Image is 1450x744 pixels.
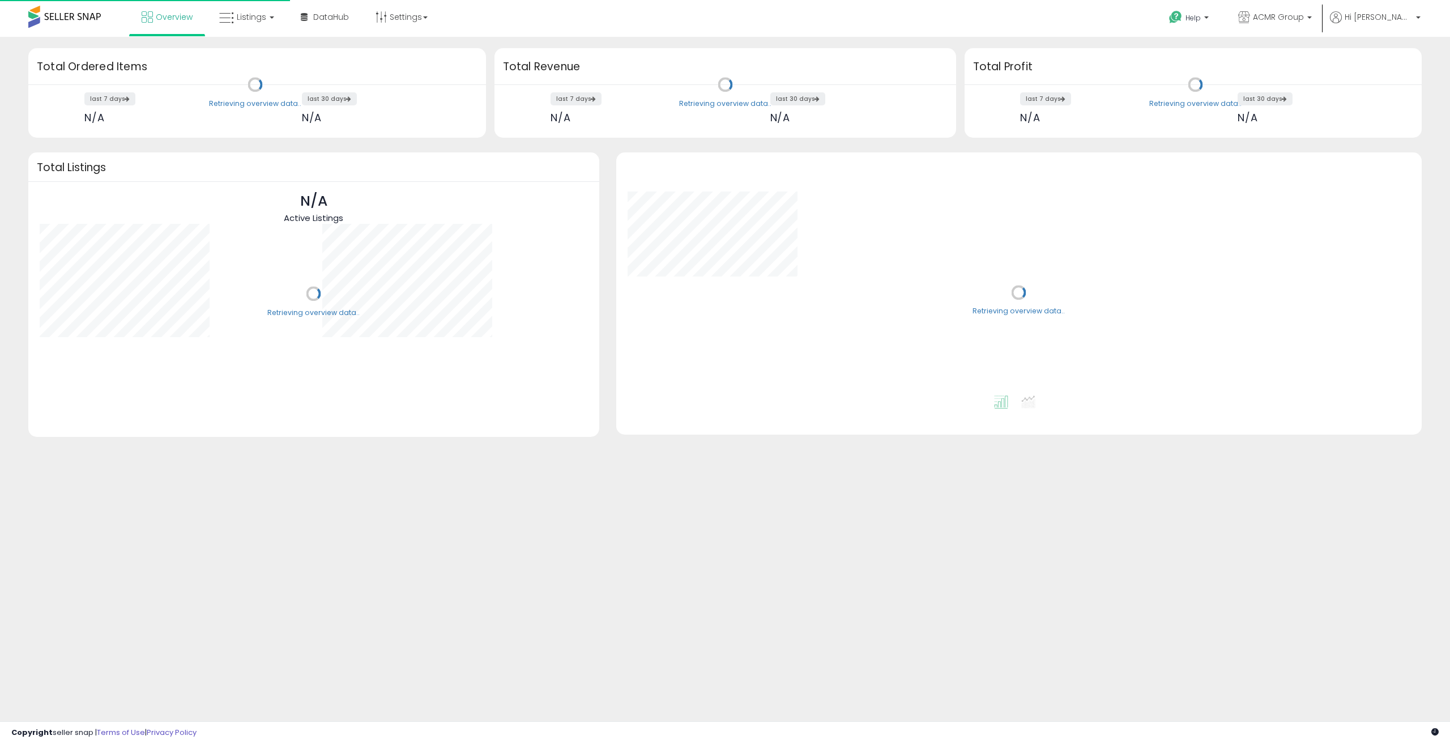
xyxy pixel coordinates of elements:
[679,99,771,109] div: Retrieving overview data..
[1330,11,1421,37] a: Hi [PERSON_NAME]
[973,307,1065,317] div: Retrieving overview data..
[1168,10,1183,24] i: Get Help
[1253,11,1304,23] span: ACMR Group
[1345,11,1413,23] span: Hi [PERSON_NAME]
[237,11,266,23] span: Listings
[267,308,360,318] div: Retrieving overview data..
[1160,2,1220,37] a: Help
[209,99,301,109] div: Retrieving overview data..
[156,11,193,23] span: Overview
[1185,13,1201,23] span: Help
[1149,99,1242,109] div: Retrieving overview data..
[313,11,349,23] span: DataHub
